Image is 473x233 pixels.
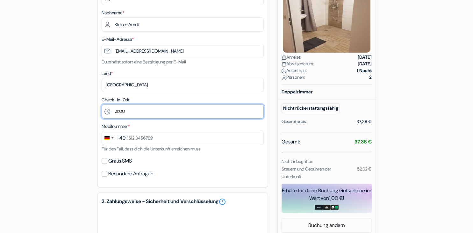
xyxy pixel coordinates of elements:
[102,97,130,103] label: Check-in-Zeit
[102,131,264,145] input: 1512 3456789
[102,17,264,32] input: Nachnamen eingeben
[108,169,154,178] label: Besondere Anfragen
[369,74,372,81] strong: 2
[282,74,305,81] span: Personen:
[282,219,371,231] a: Buchung ändern
[282,118,307,125] div: Gesamtpreis:
[356,118,372,125] div: 37,38 €
[282,55,286,60] img: calendar.svg
[357,166,371,172] small: 52,62 €
[102,198,264,206] h5: 2. Zahlungsweise - Sicherheit und Verschlüsselung
[355,138,372,145] strong: 37,38 €
[331,205,339,210] img: uber-uber-eats-card.png
[315,205,323,210] img: amazon-card-no-text.png
[282,158,313,164] small: Nicht inbegriffen
[102,10,124,16] label: Nachname
[102,146,200,152] small: Für den Fall, dass dich die Unterkunft erreichen muss
[329,195,343,201] span: 1,00 €
[102,123,130,130] label: Mobilnummer
[102,59,186,65] small: Du erhälst sofort eine Bestätigung per E-Mail
[282,61,314,67] span: Abreisedatum:
[282,54,301,61] span: Anreise:
[282,67,307,74] span: Aufenthalt:
[219,198,226,206] a: error_outline
[282,62,286,67] img: calendar.svg
[282,187,372,202] div: Erhalte für deine Buchung Gutscheine im Wert von !
[323,205,331,210] img: adidas-card.png
[282,138,300,146] span: Gesamt:
[357,67,372,74] strong: 1 Nacht
[102,70,113,77] label: Land
[282,103,340,113] small: Nicht rückerstattungsfähig
[117,134,125,142] div: +49
[282,166,331,179] small: Steuern und Gebühren der Unterkunft:
[282,69,286,73] img: moon.svg
[358,61,372,67] strong: [DATE]
[108,157,132,165] label: Gratis SMS
[102,131,125,145] button: Change country, selected Germany (+49)
[282,89,312,95] b: Doppelzimmer
[282,75,286,80] img: user_icon.svg
[102,36,134,43] label: E-Mail-Adresse
[102,44,264,58] input: E-Mail-Adresse eingeben
[358,54,372,61] strong: [DATE]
